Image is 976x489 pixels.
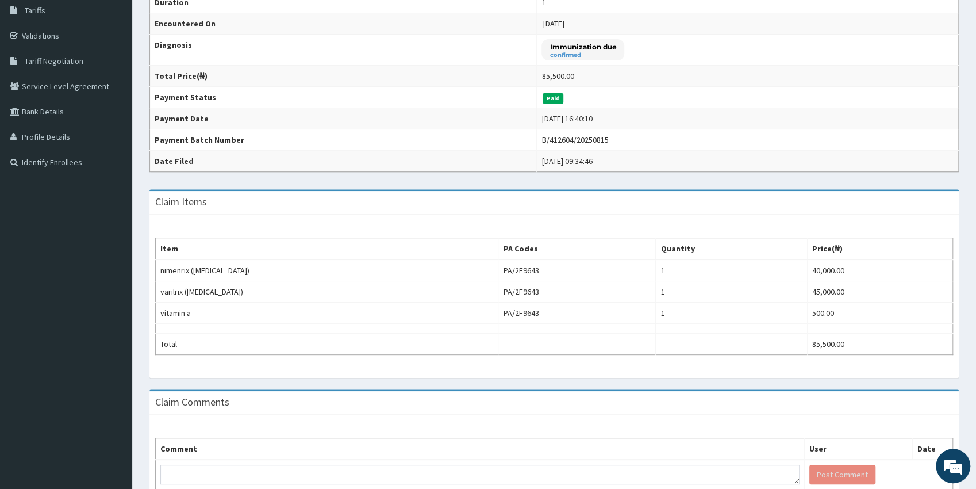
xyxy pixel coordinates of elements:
small: confirmed [550,52,616,58]
h3: Claim Items [155,197,207,207]
div: Chat with us now [60,64,193,79]
td: Total [156,334,498,355]
span: Tariffs [25,5,45,16]
th: Date [912,438,952,460]
td: 500.00 [807,303,952,324]
th: Quantity [656,238,808,260]
td: PA/2F9643 [498,303,656,324]
td: PA/2F9643 [498,259,656,281]
div: Minimize live chat window [189,6,216,33]
img: d_794563401_company_1708531726252_794563401 [21,58,47,86]
th: Payment Batch Number [150,129,537,151]
th: PA Codes [498,238,656,260]
div: B/412604/20250815 [541,134,608,146]
td: nimenrix ([MEDICAL_DATA]) [156,259,498,281]
button: Post Comment [809,465,875,484]
td: 40,000.00 [807,259,952,281]
th: Date Filed [150,151,537,172]
th: User [804,438,912,460]
th: Encountered On [150,13,537,35]
p: Immunization due [550,42,616,52]
textarea: Type your message and hit 'Enter' [6,314,219,354]
th: Item [156,238,498,260]
h3: Claim Comments [155,397,229,407]
td: PA/2F9643 [498,281,656,303]
span: [DATE] [543,18,564,29]
th: Total Price(₦) [150,66,537,87]
th: Payment Date [150,108,537,129]
td: 1 [656,259,808,281]
th: Price(₦) [807,238,952,260]
td: 45,000.00 [807,281,952,303]
td: varilrix ([MEDICAL_DATA]) [156,281,498,303]
td: ------ [656,334,808,355]
th: Payment Status [150,87,537,108]
div: [DATE] 09:34:46 [541,155,592,167]
span: Tariff Negotiation [25,56,83,66]
div: 85,500.00 [541,70,574,82]
td: 1 [656,303,808,324]
td: 85,500.00 [807,334,952,355]
span: Paid [543,93,563,104]
td: vitamin a [156,303,498,324]
td: 1 [656,281,808,303]
th: Diagnosis [150,35,537,66]
div: [DATE] 16:40:10 [541,113,592,124]
span: We're online! [67,145,159,261]
th: Comment [156,438,805,460]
